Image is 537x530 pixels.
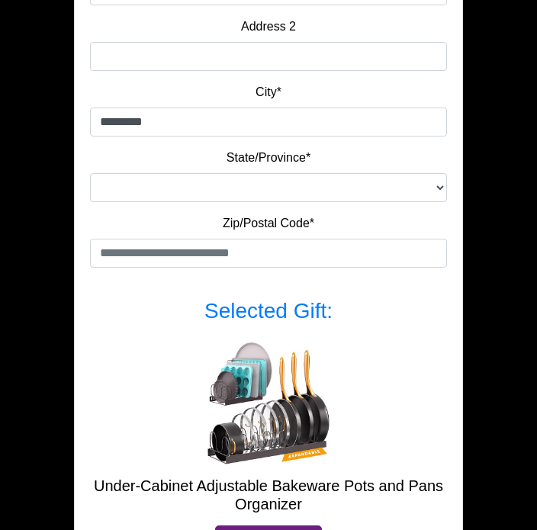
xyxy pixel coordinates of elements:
img: Under-Cabinet Adjustable Bakeware Pots and Pans Organizer [207,342,330,464]
label: Address 2 [241,18,296,36]
h5: Under-Cabinet Adjustable Bakeware Pots and Pans Organizer [90,477,447,513]
label: State/Province* [227,149,310,167]
h3: Selected Gift: [90,298,447,324]
label: Zip/Postal Code* [223,214,314,233]
label: City* [256,83,281,101]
